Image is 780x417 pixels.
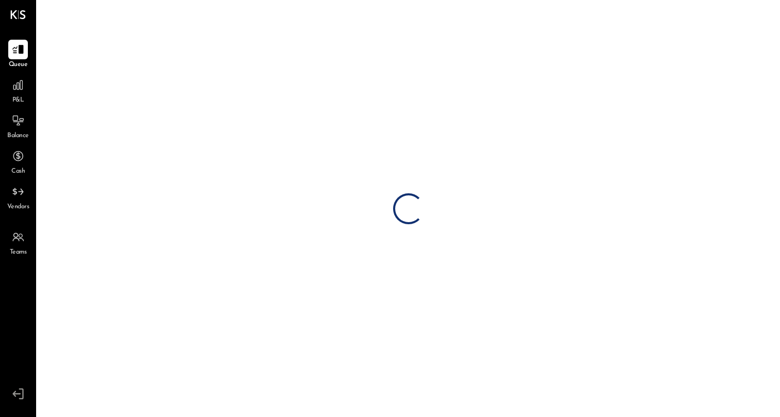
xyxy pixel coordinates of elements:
[10,248,27,257] span: Teams
[1,227,36,257] a: Teams
[7,203,29,212] span: Vendors
[1,111,36,141] a: Balance
[1,40,36,70] a: Queue
[12,96,24,105] span: P&L
[1,75,36,105] a: P&L
[1,182,36,212] a: Vendors
[7,131,29,141] span: Balance
[11,167,25,176] span: Cash
[1,146,36,176] a: Cash
[9,60,28,70] span: Queue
